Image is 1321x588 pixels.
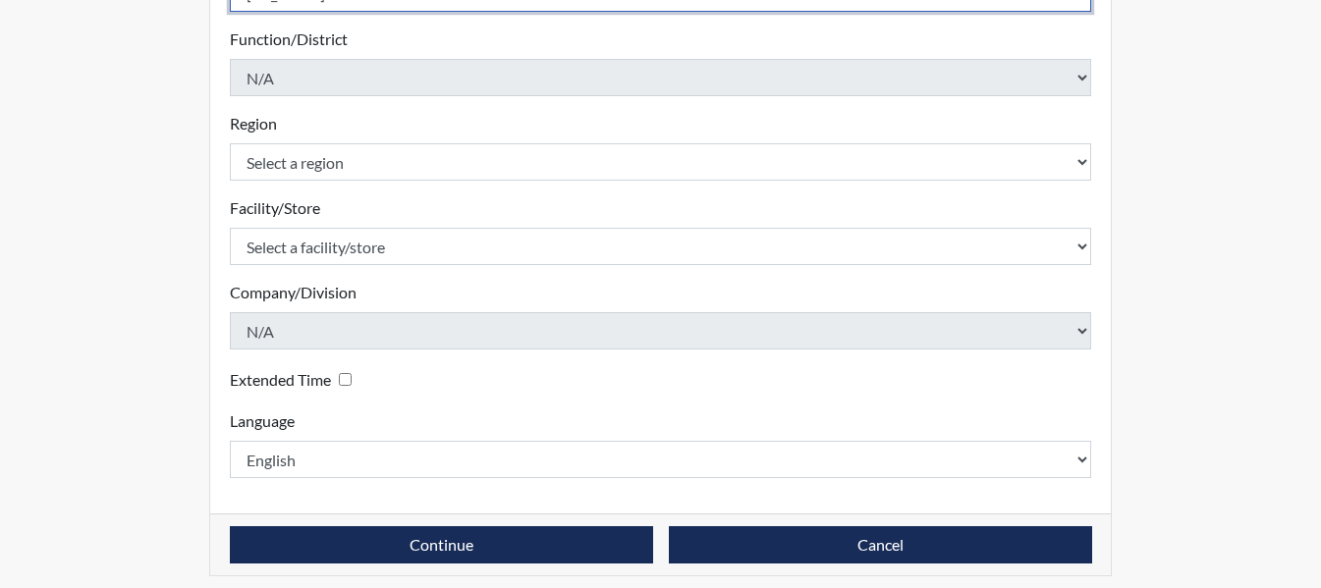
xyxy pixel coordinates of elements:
[230,409,295,433] label: Language
[669,526,1092,563] button: Cancel
[230,27,348,51] label: Function/District
[230,365,359,394] div: Checking this box will provide the interviewee with an accomodation of extra time to answer each ...
[230,112,277,135] label: Region
[230,281,357,304] label: Company/Division
[230,196,320,220] label: Facility/Store
[230,526,653,563] button: Continue
[230,368,331,392] label: Extended Time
